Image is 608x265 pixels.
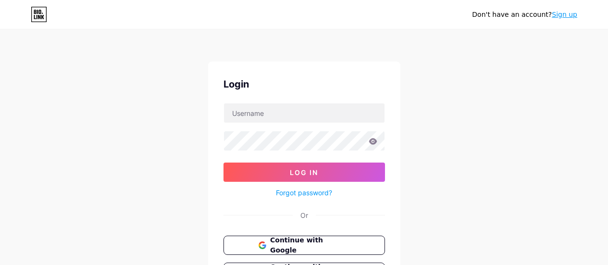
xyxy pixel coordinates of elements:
[223,163,385,182] button: Log In
[552,11,577,18] a: Sign up
[223,77,385,91] div: Login
[223,236,385,255] button: Continue with Google
[224,103,385,123] input: Username
[472,10,577,20] div: Don't have an account?
[290,168,318,177] span: Log In
[276,188,332,198] a: Forgot password?
[270,235,349,255] span: Continue with Google
[300,210,308,220] div: Or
